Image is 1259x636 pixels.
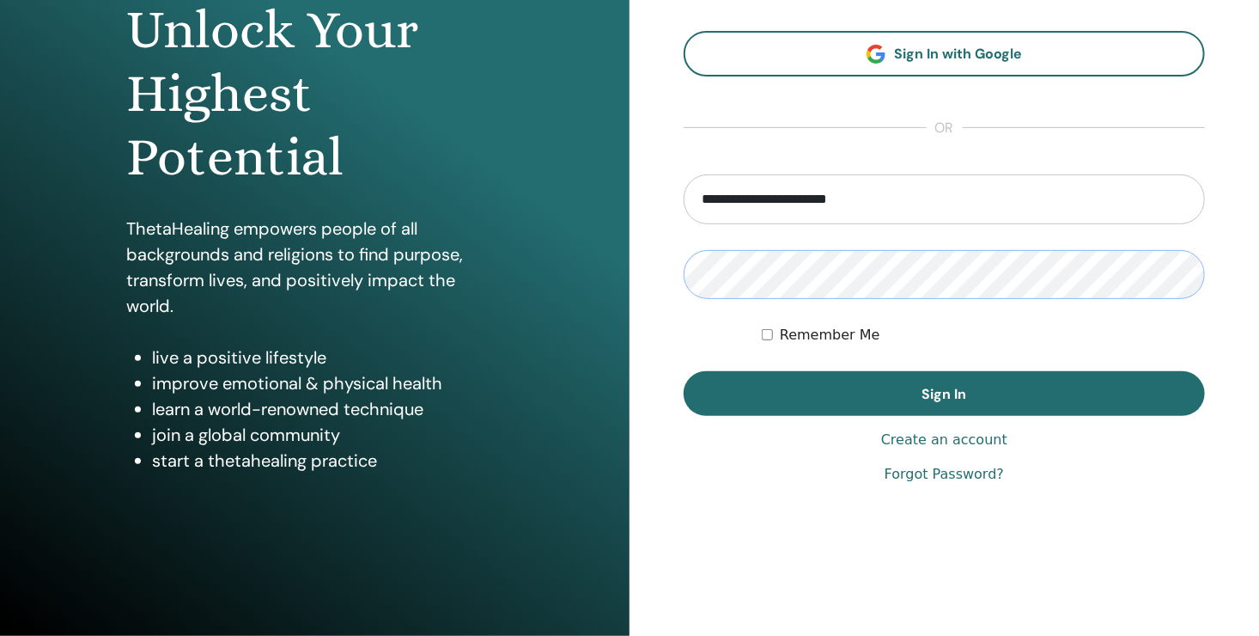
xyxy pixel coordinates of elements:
[684,371,1205,416] button: Sign In
[152,345,503,370] li: live a positive lifestyle
[126,216,503,319] p: ThetaHealing empowers people of all backgrounds and religions to find purpose, transform lives, a...
[152,370,503,396] li: improve emotional & physical health
[780,325,880,346] label: Remember Me
[684,31,1205,76] a: Sign In with Google
[927,118,963,138] span: or
[922,385,967,403] span: Sign In
[152,422,503,448] li: join a global community
[152,448,503,474] li: start a thetahealing practice
[762,325,1205,346] div: Keep me authenticated indefinitely or until I manually logout
[894,45,1022,63] span: Sign In with Google
[881,430,1007,450] a: Create an account
[885,464,1004,485] a: Forgot Password?
[152,396,503,422] li: learn a world-renowned technique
